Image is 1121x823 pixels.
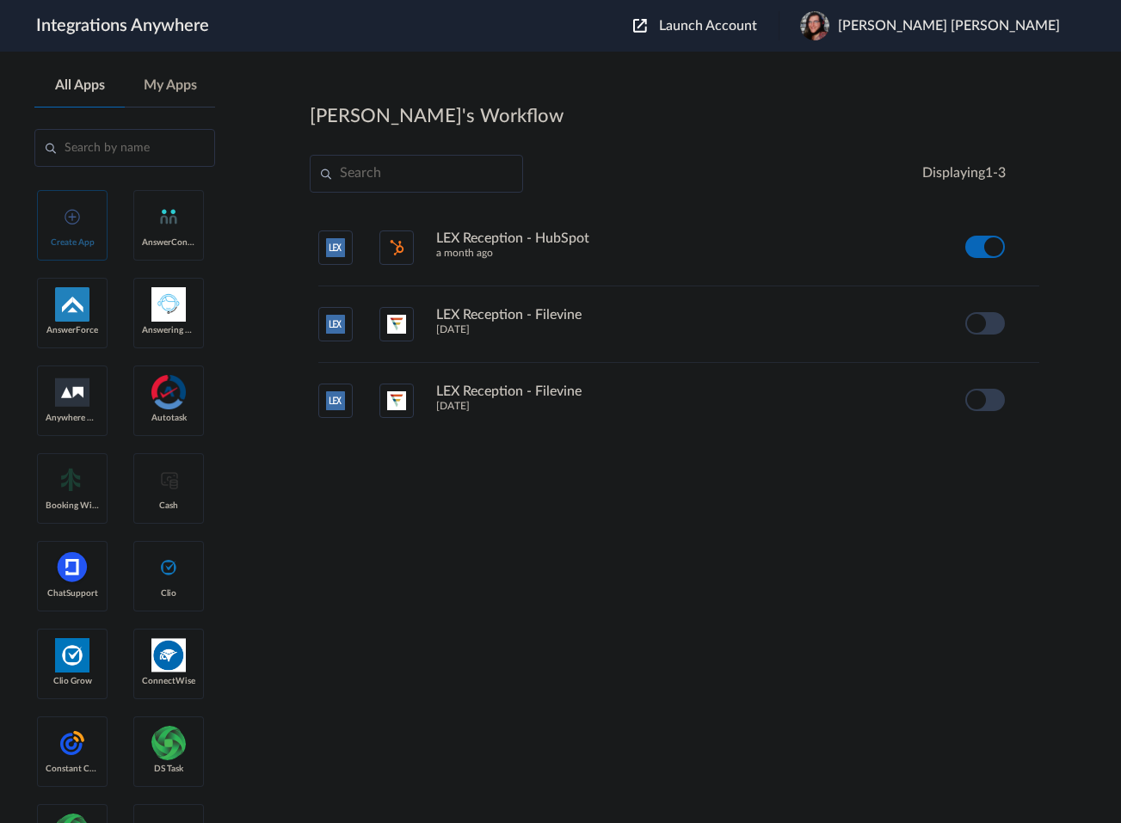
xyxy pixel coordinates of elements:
h1: Integrations Anywhere [36,15,209,36]
img: constant-contact.svg [55,726,89,760]
h5: a month ago [436,247,942,259]
span: DS Task [142,764,195,774]
span: 3 [998,166,1006,180]
img: launch-acct-icon.svg [633,19,647,33]
a: My Apps [125,77,215,94]
img: Answering_service.png [151,287,186,322]
h5: [DATE] [436,323,942,335]
input: Search [310,155,523,193]
input: Search by name [34,129,215,167]
span: Anywhere Works [46,413,99,423]
img: aww.png [55,378,89,407]
img: autotask.png [151,375,186,409]
span: Cash [142,501,195,511]
img: answerconnect-logo.svg [158,206,179,227]
span: [PERSON_NAME] [PERSON_NAME] [838,18,1060,34]
span: AnswerConnect [142,237,195,248]
span: Answering Service [142,325,195,335]
img: 432edf3a-d03c-4c41-a551-f9d20bfd0fea.png [800,11,829,40]
span: Booking Widget [46,501,99,511]
img: cash-logo.svg [158,470,180,490]
button: Launch Account [633,18,779,34]
span: Launch Account [659,19,757,33]
img: connectwise.png [151,638,186,672]
span: AnswerForce [46,325,99,335]
h5: [DATE] [436,400,942,412]
span: ChatSupport [46,588,99,599]
h4: LEX Reception - Filevine [436,384,582,400]
img: chatsupport-icon.svg [55,550,89,585]
img: Clio.jpg [55,638,89,673]
img: distributedSource.png [151,726,186,760]
span: Autotask [142,413,195,423]
span: ConnectWise [142,676,195,686]
img: af-app-logo.svg [55,287,89,322]
h4: LEX Reception - Filevine [436,307,582,323]
h2: [PERSON_NAME]'s Workflow [310,105,564,127]
img: add-icon.svg [65,209,80,224]
h4: LEX Reception - HubSpot [436,230,589,247]
span: Clio Grow [46,676,99,686]
span: Create App [46,237,99,248]
span: Constant Contact [46,764,99,774]
img: Setmore_Logo.svg [55,464,89,495]
a: All Apps [34,77,125,94]
span: Clio [142,588,195,599]
span: 1 [985,166,993,180]
h4: Displaying - [922,165,1006,181]
img: clio-logo.svg [158,557,179,578]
